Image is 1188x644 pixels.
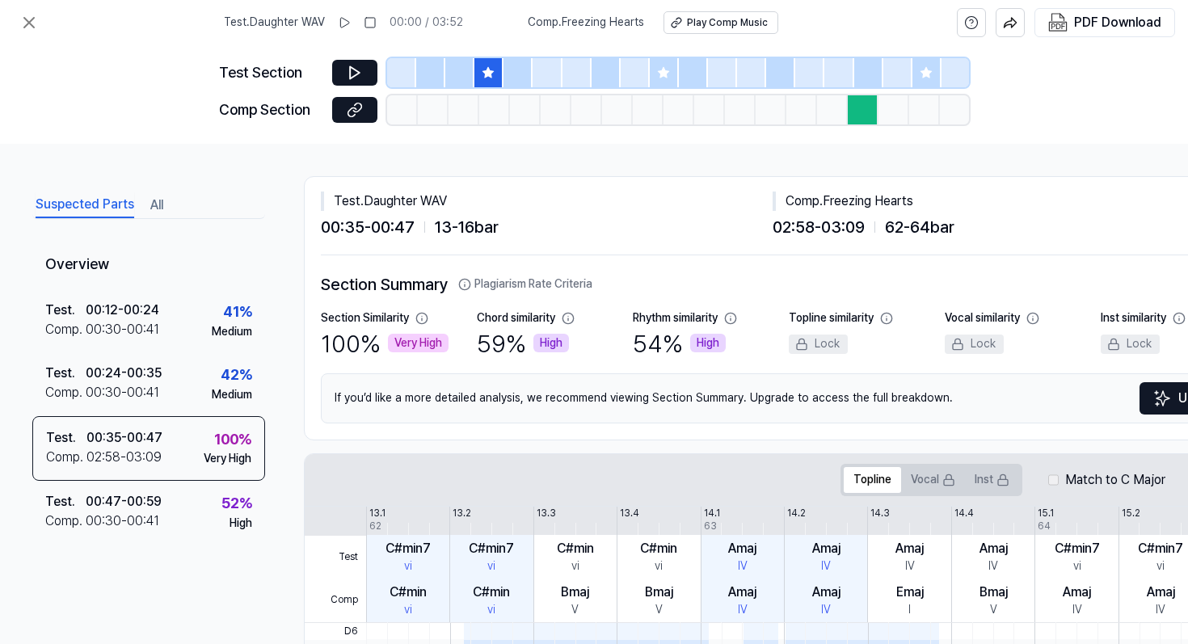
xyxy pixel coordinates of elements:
[773,214,865,240] span: 02:58 - 03:09
[655,558,663,575] div: vi
[46,448,86,467] div: Comp .
[812,539,840,558] div: Amaj
[86,511,159,531] div: 00:30 - 00:41
[212,324,252,340] div: Medium
[957,8,986,37] button: help
[905,558,915,575] div: IV
[1074,12,1161,33] div: PDF Download
[633,310,718,326] div: Rhythm similarity
[990,602,997,618] div: V
[528,15,644,31] span: Comp . Freezing Hearts
[1072,602,1082,618] div: IV
[664,11,778,34] button: Play Comp Music
[979,539,1008,558] div: Amaj
[945,310,1020,326] div: Vocal similarity
[1045,9,1165,36] button: PDF Download
[388,334,449,353] div: Very High
[404,558,412,575] div: vi
[640,539,677,558] div: C#min
[321,192,773,211] div: Test . Daughter WAV
[36,192,134,218] button: Suspected Parts
[86,320,159,339] div: 00:30 - 00:41
[571,602,579,618] div: V
[1063,583,1091,602] div: Amaj
[369,507,385,520] div: 13.1
[321,310,409,326] div: Section Similarity
[86,383,159,402] div: 00:30 - 00:41
[404,602,412,618] div: vi
[86,556,156,575] div: 01:22 - 01:34
[954,507,974,520] div: 14.4
[1065,470,1165,490] label: Match to C Major
[369,520,381,533] div: 62
[655,602,663,618] div: V
[1101,335,1160,354] div: Lock
[45,556,86,575] div: Test .
[385,539,431,558] div: C#min7
[728,539,756,558] div: Amaj
[45,364,86,383] div: Test .
[45,383,86,402] div: Comp .
[435,214,499,240] span: 13 - 16 bar
[221,492,252,516] div: 52 %
[988,558,998,575] div: IV
[537,507,556,520] div: 13.3
[230,516,252,532] div: High
[787,507,806,520] div: 14.2
[728,583,756,602] div: Amaj
[821,558,831,575] div: IV
[789,335,848,354] div: Lock
[704,507,720,520] div: 14.1
[738,602,748,618] div: IV
[477,326,569,360] div: 59 %
[487,558,495,575] div: vi
[305,579,366,622] span: Comp
[1147,583,1175,602] div: Amaj
[45,511,86,531] div: Comp .
[221,364,252,387] div: 42 %
[821,602,831,618] div: IV
[885,214,954,240] span: 62 - 64 bar
[1101,310,1166,326] div: Inst similarity
[979,583,1008,602] div: Bmaj
[1055,539,1100,558] div: C#min7
[390,583,427,602] div: C#min
[645,583,673,602] div: Bmaj
[687,16,768,30] div: Play Comp Music
[86,448,162,467] div: 02:58 - 03:09
[1038,507,1054,520] div: 15.1
[1003,15,1017,30] img: share
[45,301,86,320] div: Test .
[86,492,162,511] div: 00:47 - 00:59
[45,492,86,511] div: Test .
[1156,558,1165,575] div: vi
[620,507,639,520] div: 13.4
[305,536,366,579] span: Test
[390,15,463,31] div: 00:00 / 03:52
[895,539,924,558] div: Amaj
[870,507,890,520] div: 14.3
[812,583,840,602] div: Amaj
[453,507,471,520] div: 13.2
[321,326,449,360] div: 100 %
[704,520,717,533] div: 63
[32,242,265,289] div: Overview
[487,602,495,618] div: vi
[738,558,748,575] div: IV
[1122,507,1140,520] div: 15.2
[46,428,86,448] div: Test .
[219,61,322,85] div: Test Section
[844,467,901,493] button: Topline
[1038,520,1051,533] div: 64
[1138,539,1183,558] div: C#min7
[964,15,979,31] svg: help
[219,99,322,122] div: Comp Section
[690,334,726,353] div: High
[945,335,1004,354] div: Lock
[204,451,251,467] div: Very High
[633,326,726,360] div: 54 %
[469,539,514,558] div: C#min7
[908,602,911,618] div: I
[45,320,86,339] div: Comp .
